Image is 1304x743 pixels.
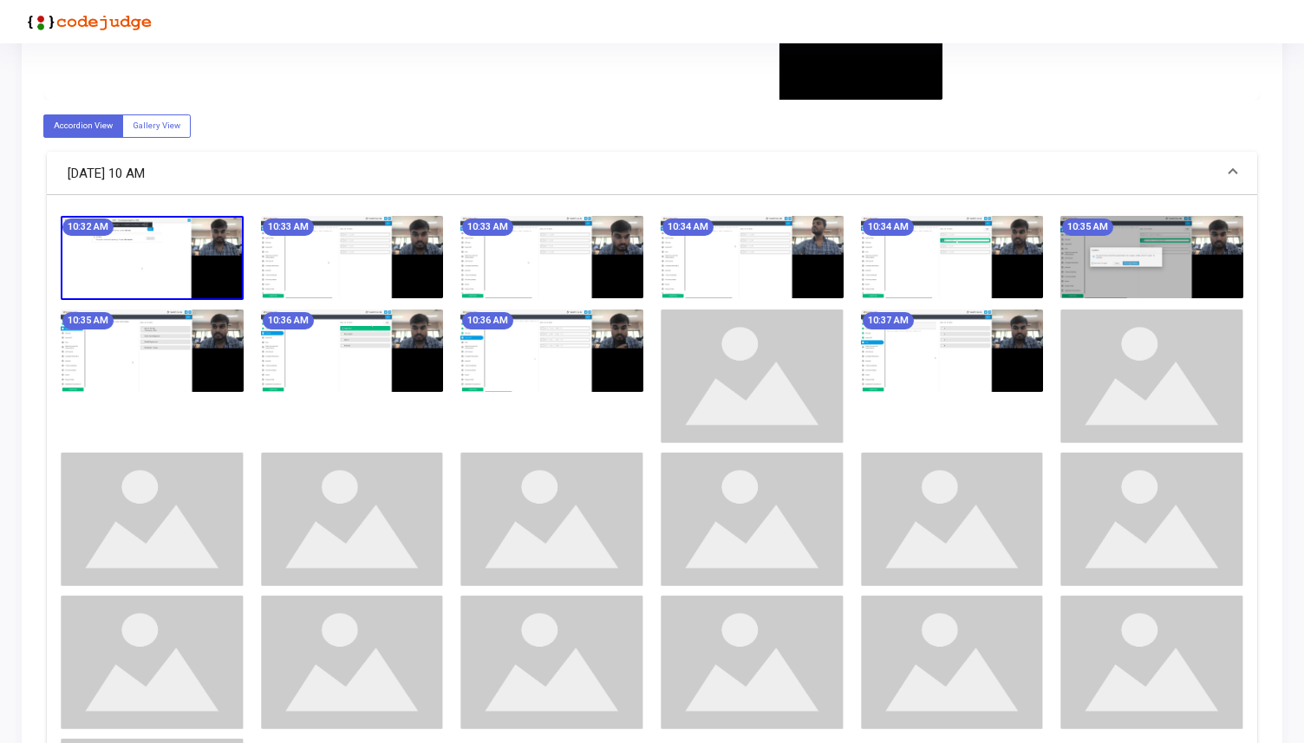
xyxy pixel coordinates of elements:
[61,310,244,392] img: screenshot-1758949533140.jpeg
[460,310,643,392] img: screenshot-1758949593146.jpeg
[61,596,244,729] img: image_loading.png
[263,218,314,236] mat-chip: 10:33 AM
[261,596,444,729] img: image_loading.png
[861,310,1044,392] img: screenshot-1758949653125.jpeg
[261,216,444,298] img: screenshot-1758949383140.jpeg
[47,152,1257,195] mat-expansion-panel-header: [DATE] 10 AM
[263,312,314,329] mat-chip: 10:36 AM
[61,453,244,586] img: image_loading.png
[43,114,123,138] label: Accordion View
[861,596,1044,729] img: image_loading.png
[61,216,244,300] img: screenshot-1758949353111.jpeg
[863,218,914,236] mat-chip: 10:34 AM
[1060,596,1243,729] img: image_loading.png
[1060,453,1243,586] img: image_loading.png
[122,114,191,138] label: Gallery View
[62,312,114,329] mat-chip: 10:35 AM
[861,453,1044,586] img: image_loading.png
[1062,218,1113,236] mat-chip: 10:35 AM
[22,4,152,39] img: logo
[1060,310,1243,443] img: image_loading.png
[460,216,643,298] img: screenshot-1758949413136.jpeg
[261,453,444,586] img: image_loading.png
[662,218,714,236] mat-chip: 10:34 AM
[462,312,513,329] mat-chip: 10:36 AM
[861,216,1044,298] img: screenshot-1758949473148.jpeg
[661,216,844,298] img: screenshot-1758949443137.jpeg
[661,596,844,729] img: image_loading.png
[1060,216,1243,298] img: screenshot-1758949503136.jpeg
[460,596,643,729] img: image_loading.png
[863,312,914,329] mat-chip: 10:37 AM
[462,218,513,236] mat-chip: 10:33 AM
[460,453,643,586] img: image_loading.png
[68,164,1216,184] mat-panel-title: [DATE] 10 AM
[661,453,844,586] img: image_loading.png
[62,218,114,236] mat-chip: 10:32 AM
[261,310,444,392] img: screenshot-1758949563149.jpeg
[661,310,844,443] img: image_loading.png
